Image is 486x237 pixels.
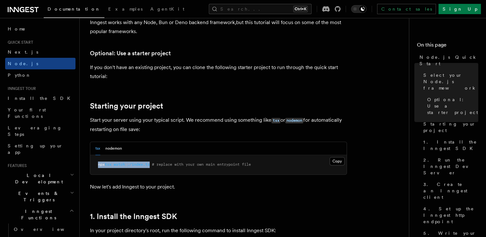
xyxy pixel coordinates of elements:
span: Home [8,26,26,32]
p: Inngest works with any Node, Bun or Deno backend framework,but this tutorial will focus on some o... [90,18,347,36]
a: 1. Install the Inngest SDK [90,212,177,221]
a: 2. Run the Inngest Dev Server [421,154,478,179]
span: 3. Create an Inngest client [423,181,478,200]
kbd: Ctrl+K [293,6,308,12]
span: 2. Run the Inngest Dev Server [423,157,478,176]
span: Features [5,163,27,168]
p: Now let's add Inngest to your project. [90,182,347,191]
a: Leveraging Steps [5,122,75,140]
a: 1. Install the Inngest SDK [421,136,478,154]
span: Node.js Quick Start [420,54,478,67]
span: Select your Node.js framework [423,72,478,91]
p: Start your server using your typical script. We recommend using something like or for automatical... [90,116,347,134]
p: If you don't have an existing project, you can clone the following starter project to run through... [90,63,347,81]
a: Optional: Use a starter project [425,94,478,118]
button: Toggle dark mode [351,5,367,13]
span: # replace with your own main entrypoint file [152,162,251,167]
code: nodemon [285,118,303,123]
span: Install the SDK [8,96,74,101]
a: AgentKit [146,2,188,17]
span: Optional: Use a starter project [427,96,478,116]
span: watch [114,162,125,167]
span: Quick start [5,40,33,45]
span: 4. Set up the Inngest http endpoint [423,206,478,225]
a: Node.js [5,58,75,69]
a: 3. Create an Inngest client [421,179,478,203]
a: tsx [271,117,280,123]
a: Select your Node.js framework [421,69,478,94]
span: Overview [14,227,80,232]
span: Examples [108,6,143,12]
p: In your project directory's root, run the following command to install Inngest SDK: [90,226,347,235]
span: Next.js [8,49,38,55]
a: Contact sales [377,4,436,14]
button: Events & Triggers [5,188,75,206]
a: Documentation [44,2,104,18]
button: Inngest Functions [5,206,75,224]
button: nodemon [105,142,122,155]
a: Examples [104,2,146,17]
a: Setting up your app [5,140,75,158]
a: Next.js [5,46,75,58]
a: 4. Set up the Inngest http endpoint [421,203,478,227]
a: Home [5,23,75,35]
code: tsx [271,118,280,123]
span: Node.js [8,61,38,66]
span: Local Development [5,172,70,185]
span: Setting up your app [8,143,63,155]
button: Copy [330,157,345,165]
button: Local Development [5,170,75,188]
h4: On this page [417,41,478,51]
span: Inngest tour [5,86,36,91]
span: AgentKit [150,6,184,12]
a: Python [5,69,75,81]
a: Overview [11,224,75,235]
span: Leveraging Steps [8,125,62,137]
span: Inngest Functions [5,208,69,221]
span: npx [98,162,105,167]
span: ./index.ts [127,162,150,167]
span: tsx [105,162,111,167]
a: nodemon [285,117,303,123]
span: Events & Triggers [5,190,70,203]
button: Search...Ctrl+K [209,4,312,14]
a: Sign Up [438,4,481,14]
a: Optional: Use a starter project [90,49,171,58]
button: tsx [95,142,100,155]
a: Node.js Quick Start [417,51,478,69]
span: 1. Install the Inngest SDK [423,139,478,152]
a: Starting your project [90,101,163,110]
span: Documentation [48,6,101,12]
a: Your first Functions [5,104,75,122]
a: Install the SDK [5,92,75,104]
span: Starting your project [423,121,478,134]
span: Python [8,73,31,78]
span: Your first Functions [8,107,46,119]
a: Starting your project [421,118,478,136]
